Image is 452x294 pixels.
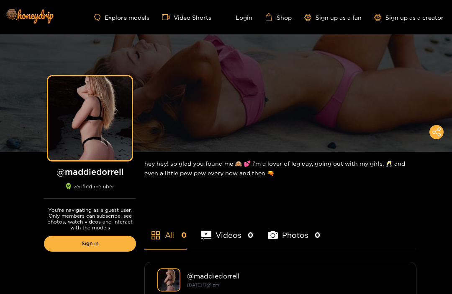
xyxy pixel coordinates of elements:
a: Explore models [94,14,149,21]
span: 0 [315,230,320,240]
div: @ maddiedorrell [187,272,403,280]
li: Photos [268,211,320,249]
span: 0 [181,230,187,240]
a: Video Shorts [162,13,211,21]
div: verified member [44,183,136,199]
h1: @ maddiedorrell [44,167,136,177]
li: Videos [201,211,253,249]
div: hey hey! so glad you found me 🙈 💕 i’m a lover of leg day, going out with my girls, 🥂 and even a l... [144,152,416,185]
a: Shop [265,13,292,21]
span: appstore [151,230,161,240]
a: Login [224,13,252,21]
p: You're navigating as a guest user. Only members can subscribe, see photos, watch videos and inter... [44,207,136,231]
li: All [144,211,187,249]
img: maddiedorrell [157,268,180,291]
a: Sign up as a creator [374,14,444,21]
a: Sign in [44,236,136,252]
span: 0 [248,230,253,240]
span: video-camera [162,13,174,21]
small: [DATE] 17:21 pm [187,283,219,287]
a: Sign up as a fan [304,14,362,21]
